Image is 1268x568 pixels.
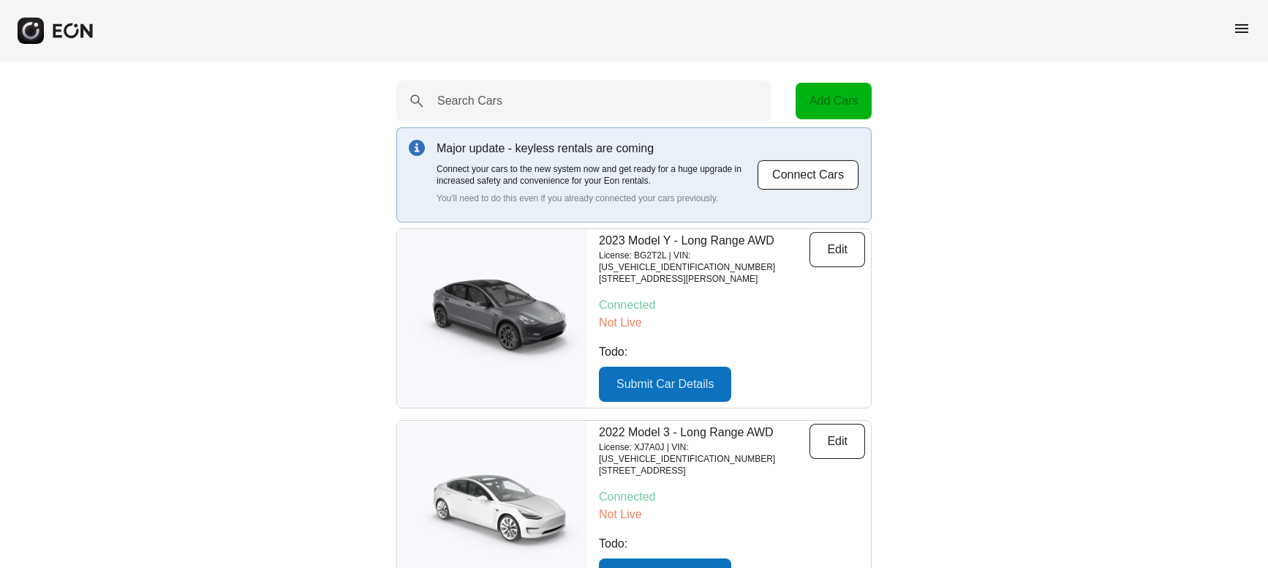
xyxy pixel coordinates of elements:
[437,140,757,157] p: Major update - keyless rentals are coming
[599,535,865,553] p: Todo:
[599,465,810,477] p: [STREET_ADDRESS]
[599,250,810,273] p: License: BG2T2L | VIN: [US_VEHICLE_IDENTIFICATION_NUMBER]
[437,163,757,187] p: Connect your cars to the new system now and get ready for a huge upgrade in increased safety and ...
[599,367,731,402] button: Submit Car Details
[599,488,865,506] p: Connected
[599,273,810,285] p: [STREET_ADDRESS][PERSON_NAME]
[599,343,865,361] p: Todo:
[810,424,865,459] button: Edit
[599,314,865,332] p: Not Live
[397,271,587,366] img: car
[757,160,859,190] button: Connect Cars
[1233,20,1250,37] span: menu
[599,232,810,250] p: 2023 Model Y - Long Range AWD
[599,441,810,465] p: License: XJ7A0J | VIN: [US_VEHICLE_IDENTIFICATION_NUMBER]
[599,296,865,314] p: Connected
[437,193,757,204] p: You'll need to do this even if you already connected your cars previously.
[397,463,587,558] img: car
[437,92,502,110] label: Search Cars
[810,232,865,267] button: Edit
[599,506,865,523] p: Not Live
[599,424,810,441] p: 2022 Model 3 - Long Range AWD
[409,140,425,156] img: info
